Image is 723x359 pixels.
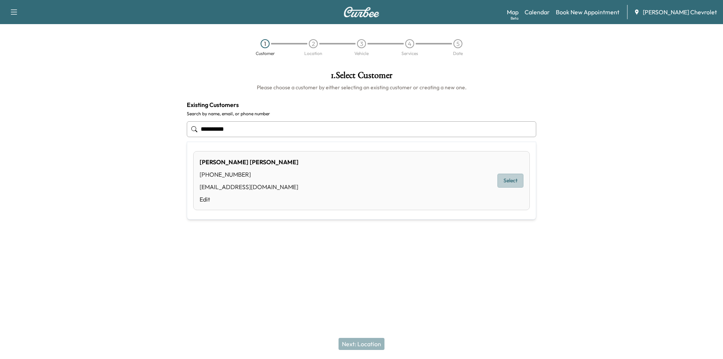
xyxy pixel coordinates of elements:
[309,39,318,48] div: 2
[556,8,619,17] a: Book New Appointment
[187,100,536,109] h4: Existing Customers
[187,111,536,117] label: Search by name, email, or phone number
[401,51,418,56] div: Services
[256,51,275,56] div: Customer
[453,39,462,48] div: 5
[354,51,369,56] div: Vehicle
[343,7,380,17] img: Curbee Logo
[200,170,299,179] div: [PHONE_NUMBER]
[261,39,270,48] div: 1
[405,39,414,48] div: 4
[200,182,299,191] div: [EMAIL_ADDRESS][DOMAIN_NAME]
[357,39,366,48] div: 3
[643,8,717,17] span: [PERSON_NAME] Chevrolet
[525,8,550,17] a: Calendar
[453,51,463,56] div: Date
[187,84,536,91] h6: Please choose a customer by either selecting an existing customer or creating a new one.
[497,174,523,188] button: Select
[507,8,519,17] a: MapBeta
[200,195,299,204] a: Edit
[200,157,299,167] div: [PERSON_NAME] [PERSON_NAME]
[304,51,322,56] div: Location
[511,15,519,21] div: Beta
[187,71,536,84] h1: 1 . Select Customer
